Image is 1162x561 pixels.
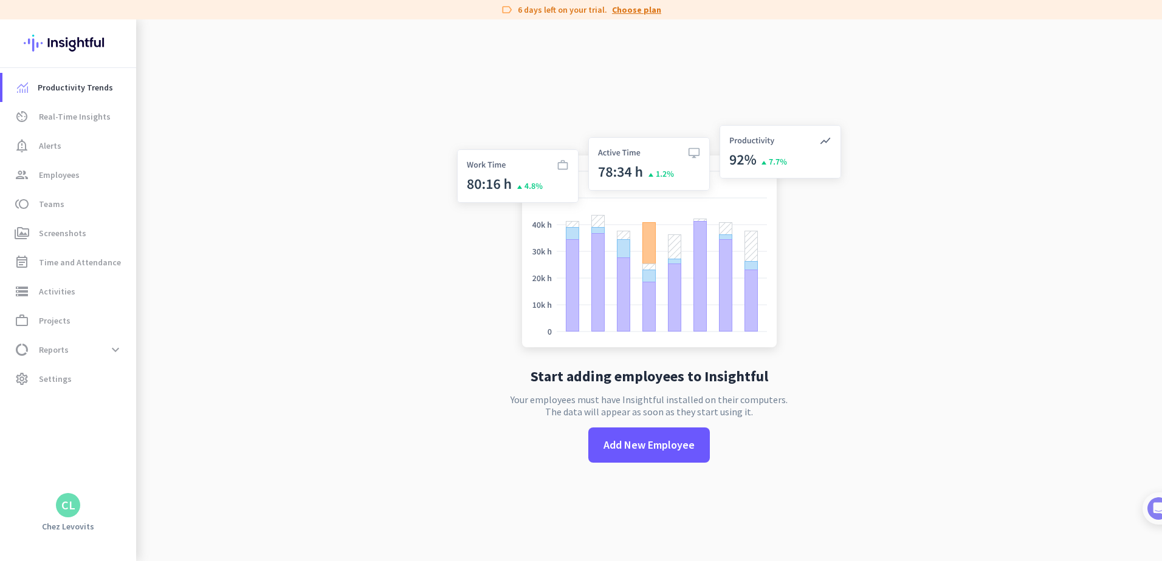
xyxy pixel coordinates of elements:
span: Projects [39,313,70,328]
div: CL [61,499,75,511]
i: data_usage [15,342,29,357]
img: no-search-results [448,118,850,359]
a: menu-itemProductivity Trends [2,73,136,102]
i: settings [15,372,29,386]
span: Add New Employee [603,437,695,453]
a: Choose plan [612,4,661,16]
span: Time and Attendance [39,255,121,270]
i: toll [15,197,29,211]
span: Screenshots [39,226,86,240]
a: work_outlineProjects [2,306,136,335]
span: Activities [39,284,75,299]
h2: Start adding employees to Insightful [531,369,768,384]
i: storage [15,284,29,299]
i: av_timer [15,109,29,124]
span: Reports [39,342,69,357]
button: Add New Employee [588,427,710,463]
i: notification_important [15,138,29,153]
span: Employees [39,168,80,182]
a: tollTeams [2,189,136,219]
span: Teams [39,197,64,211]
a: groupEmployees [2,160,136,189]
i: event_note [15,255,29,270]
a: event_noteTime and Attendance [2,248,136,277]
a: notification_importantAlerts [2,131,136,160]
i: perm_media [15,226,29,240]
a: settingsSettings [2,364,136,393]
span: Productivity Trends [38,80,113,95]
span: Real-Time Insights [39,109,111,124]
button: expand_more [105,339,126,361]
a: storageActivities [2,277,136,306]
span: Settings [39,372,72,386]
a: av_timerReal-Time Insights [2,102,136,131]
img: Insightful logo [24,19,112,67]
a: perm_mediaScreenshots [2,219,136,248]
img: menu-item [17,82,28,93]
p: Your employees must have Insightful installed on their computers. The data will appear as soon as... [511,393,788,418]
a: data_usageReportsexpand_more [2,335,136,364]
i: label [501,4,513,16]
i: group [15,168,29,182]
span: Alerts [39,138,61,153]
i: work_outline [15,313,29,328]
